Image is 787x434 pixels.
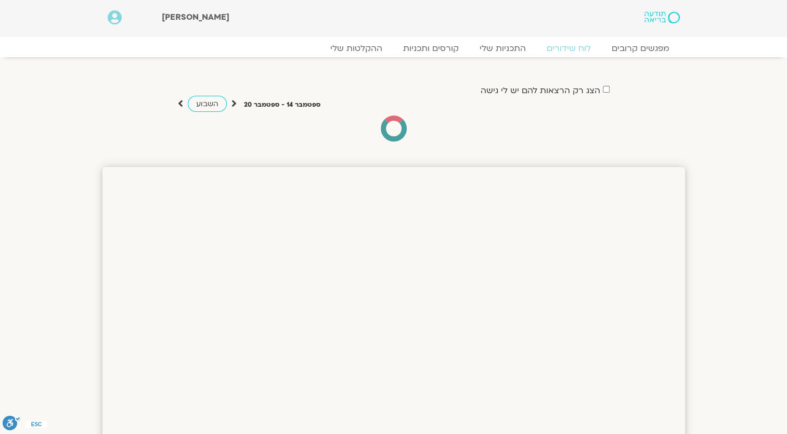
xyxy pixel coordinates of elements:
a: לוח שידורים [536,43,601,54]
label: הצג רק הרצאות להם יש לי גישה [481,86,600,95]
p: ספטמבר 14 - ספטמבר 20 [244,99,320,110]
a: קורסים ותכניות [393,43,469,54]
span: השבוע [196,99,218,109]
a: מפגשים קרובים [601,43,680,54]
nav: Menu [108,43,680,54]
a: השבוע [188,96,227,112]
a: התכניות שלי [469,43,536,54]
span: [PERSON_NAME] [162,11,229,23]
a: ההקלטות שלי [320,43,393,54]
